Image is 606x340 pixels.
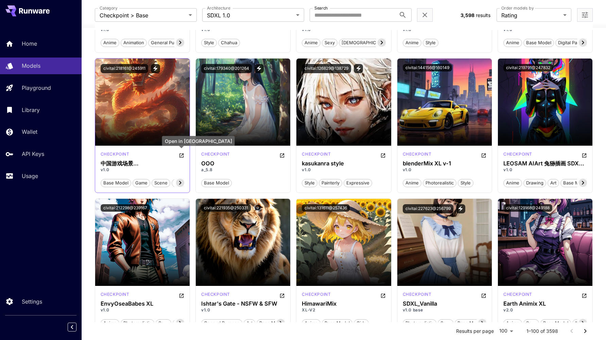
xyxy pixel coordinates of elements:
[438,319,453,327] button: sexy
[257,320,287,327] span: base model
[403,178,421,187] button: anime
[156,320,171,327] span: sexy
[423,180,456,187] span: photorealistic
[523,178,546,187] button: drawing
[101,151,129,159] div: SDXL 1.0
[503,319,522,327] button: anime
[403,319,436,327] button: photorealistic
[302,160,385,167] div: kasukanra style
[403,301,486,307] h3: SDXL_Vanilla
[322,38,337,47] button: sexy
[201,178,232,187] button: base model
[503,160,587,167] h3: LEOSAM AIArt 兔狲插画 SDXL大模型
[173,319,227,327] button: [DEMOGRAPHIC_DATA]
[501,5,534,11] label: Order models by
[179,151,184,159] button: Open in CivitAI
[421,11,429,19] button: Clear filters (2)
[403,151,432,159] div: SDXL 1.0
[458,180,473,187] span: style
[319,178,342,187] button: painterly
[101,291,129,299] div: SDXL 1.0
[380,291,386,299] button: Open in CivitAI
[151,64,160,73] button: View trigger words
[503,151,532,159] div: SDXL 1.0
[244,319,255,327] button: art
[201,38,217,47] button: style
[403,180,421,187] span: anime
[503,151,532,157] p: checkpoint
[302,180,317,187] span: style
[101,320,119,327] span: anime
[22,106,40,114] p: Library
[423,178,456,187] button: photorealistic
[339,38,394,47] button: [DEMOGRAPHIC_DATA]
[302,291,331,299] div: SDXL 1.0
[314,5,328,11] label: Search
[101,307,184,313] p: v1.0
[101,160,184,167] h3: 中国游戏场景ArienChineseGameSceneXL
[344,180,372,187] span: expressive
[302,301,385,307] h3: HimawariMix
[302,291,331,297] p: checkpoint
[219,39,240,46] span: chahua
[101,204,150,212] button: civitai:212298@239167
[201,307,285,313] p: v1.0
[423,38,438,47] button: style
[456,204,465,213] button: View trigger words
[403,167,486,173] p: v1.0
[572,319,599,327] button: illustration
[279,151,285,159] button: Open in CivitAI
[149,39,189,46] span: general purpose
[354,319,369,327] button: girls
[481,151,486,159] button: Open in CivitAI
[302,307,385,313] p: XL-V2
[101,38,119,47] button: anime
[302,151,331,157] p: checkpoint
[456,328,494,335] p: Results per page
[354,320,368,327] span: girls
[403,151,432,157] p: checkpoint
[133,180,150,187] span: game
[100,11,186,19] span: Checkpoint > Base
[503,38,522,47] button: anime
[22,84,51,92] p: Playground
[458,178,473,187] button: style
[22,172,38,180] p: Usage
[201,204,251,212] button: civitai:221935@250331
[202,180,231,187] span: base model
[255,64,264,73] button: View trigger words
[455,320,485,327] span: base model
[319,180,342,187] span: painterly
[344,178,372,187] button: expressive
[302,319,321,327] button: anime
[172,178,188,187] button: view
[403,64,452,71] button: civitai:144156@160149
[279,291,285,299] button: Open in CivitAI
[133,178,150,187] button: game
[207,5,230,11] label: Architecture
[201,319,242,327] button: general purpose
[101,39,119,46] span: anime
[101,291,129,297] p: checkpoint
[201,160,285,167] h3: OOO
[548,180,559,187] span: art
[560,178,591,187] button: base model
[302,178,317,187] button: style
[22,150,44,158] p: API Keys
[162,136,235,146] div: Open in [GEOGRAPHIC_DATA]
[244,320,255,327] span: art
[121,319,154,327] button: photorealistic
[380,151,386,159] button: Open in CivitAI
[201,151,230,159] div: SDXL 1.0
[202,320,242,327] span: general purpose
[403,291,432,297] p: checkpoint
[207,11,293,19] span: SDXL 1.0
[403,320,436,327] span: photorealistic
[481,291,486,299] button: Open in CivitAI
[403,291,432,299] div: SDXL 1.0
[101,301,184,307] h3: EnvyOseaBabes XL
[581,11,589,19] button: Open more filters
[540,319,571,327] button: base model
